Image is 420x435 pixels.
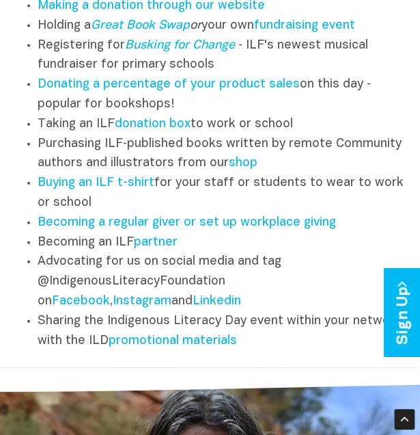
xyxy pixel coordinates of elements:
[109,335,237,347] a: promotional materials
[254,20,355,31] a: fundraising event
[38,174,410,213] li: for your staff or students to wear to work or school
[38,16,410,36] li: Holding a your own
[113,295,171,307] a: Instagram
[38,115,410,135] li: Taking an ILF to work or school
[38,217,336,228] a: Becoming a regular giver or set up workplace giving
[38,312,410,352] li: Sharing the Indigenous Literacy Day event within your networks with the ILD
[229,157,257,169] a: shop
[193,295,241,307] a: Linkedin
[38,135,410,174] li: Purchasing ILF‑published books written by remote Community authors and illustrators from our
[52,295,110,307] a: Facebook
[38,36,410,76] li: Registering for ‑ ILF's newest musical fundraiser for primary schools
[38,177,154,189] a: Buying an ILF t-shirt
[91,20,190,31] a: Great Book Swap
[394,409,415,430] div: Scroll Back to Top
[38,79,300,90] a: Donating a percentage of your product sales
[125,40,235,51] a: Busking for Change
[115,118,191,130] a: donation box
[38,233,410,253] li: Becoming an ILF
[91,20,201,31] em: or
[38,252,410,311] li: Advocating for us on social media and tag @IndigenousLiteracyFoundation on , and
[38,75,410,115] li: on this day ‑ popular for bookshops!
[134,237,178,248] a: partner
